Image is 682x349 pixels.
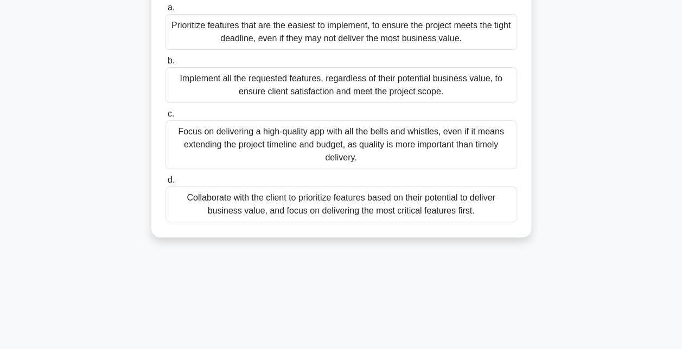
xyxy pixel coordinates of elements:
div: Prioritize features that are the easiest to implement, to ensure the project meets the tight dead... [165,14,517,50]
span: b. [168,56,175,65]
span: d. [168,175,175,184]
span: a. [168,3,175,12]
span: c. [168,109,174,118]
div: Collaborate with the client to prioritize features based on their potential to deliver business v... [165,186,517,222]
div: Implement all the requested features, regardless of their potential business value, to ensure cli... [165,67,517,103]
div: Focus on delivering a high-quality app with all the bells and whistles, even if it means extendin... [165,120,517,169]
